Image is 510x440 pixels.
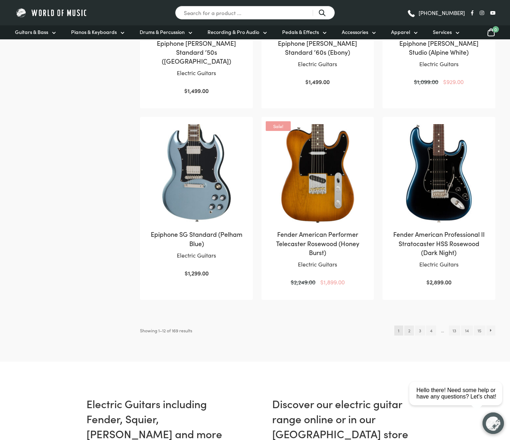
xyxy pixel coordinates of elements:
[415,326,425,336] a: Page 3
[15,7,88,18] img: World of Music
[305,78,330,85] bdi: 1,499.00
[147,230,245,248] h2: Epiphone SG Standard (Pelham Blue)
[390,260,488,269] p: Electric Guitars
[474,326,485,336] a: Page 15
[147,124,245,278] a: Epiphone SG Standard (Pelham Blue)Electric Guitars $1,299.00
[414,78,417,85] span: $
[390,230,488,257] h2: Fender American Professional II Stratocaster HSS Rosewood (Dark Night)
[140,326,192,336] p: Showing 1–12 of 169 results
[443,78,464,85] bdi: 929.00
[71,28,117,36] span: Pianos & Keyboards
[147,251,245,260] p: Electric Guitars
[269,59,367,69] p: Electric Guitars
[320,278,324,286] span: $
[184,87,209,94] bdi: 1,499.00
[406,361,510,440] iframe: Chat with our support team
[269,124,367,223] img: Fender American Performer Telecaster Honey Burst Close view
[282,28,319,36] span: Pedals & Effects
[305,78,309,85] span: $
[15,28,48,36] span: Guitars & Bass
[147,68,245,78] p: Electric Guitars
[391,28,410,36] span: Apparel
[492,26,499,33] span: 0
[266,121,291,131] span: Sale!
[449,326,460,336] a: Page 13
[147,124,245,223] img: Epiphone SG Standard Pelham Blue Close view
[394,326,403,336] span: Page 1
[461,326,472,336] a: Page 14
[394,326,495,336] nav: Product Pagination
[390,124,488,287] a: Fender American Professional II Stratocaster HSS Rosewood (Dark Night)Electric Guitars $2,899.00
[269,230,367,257] h2: Fender American Performer Telecaster Rosewood (Honey Burst)
[426,278,430,286] span: $
[437,326,447,336] span: …
[419,10,465,15] span: [PHONE_NUMBER]
[404,326,414,336] a: Page 2
[207,28,259,36] span: Recording & Pro Audio
[390,59,488,69] p: Electric Guitars
[185,269,209,277] bdi: 1,299.00
[390,124,488,223] img: Fender American Professional II Stratocaster HSS Dark Night close view
[140,28,185,36] span: Drums & Percussion
[443,78,446,85] span: $
[291,278,315,286] bdi: 2,249.00
[269,39,367,57] h2: Epiphone [PERSON_NAME] Standard ’60s (Ebony)
[426,326,436,336] a: Page 4
[414,78,438,85] bdi: 1,099.00
[407,8,465,18] a: [PHONE_NUMBER]
[185,269,188,277] span: $
[147,39,245,66] h2: Epiphone [PERSON_NAME] Standard ’50s ([GEOGRAPHIC_DATA])
[269,124,367,287] a: Fender American Performer Telecaster Rosewood (Honey Burst)Electric Guitars Sale!
[291,278,294,286] span: $
[390,39,488,57] h2: Epiphone [PERSON_NAME] Studio (Alpine White)
[426,278,451,286] bdi: 2,899.00
[269,260,367,269] p: Electric Guitars
[175,6,335,20] input: Search for a product ...
[320,278,345,286] bdi: 1,899.00
[184,87,187,94] span: $
[433,28,452,36] span: Services
[342,28,368,36] span: Accessories
[486,326,495,336] a: →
